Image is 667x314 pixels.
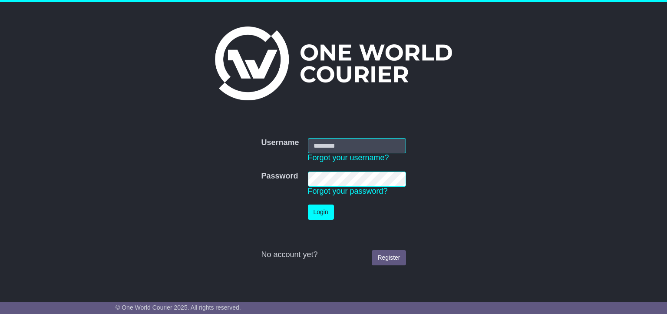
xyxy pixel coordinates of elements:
[372,250,406,265] a: Register
[308,153,389,162] a: Forgot your username?
[215,26,452,100] img: One World
[308,205,334,220] button: Login
[261,250,406,260] div: No account yet?
[308,187,388,195] a: Forgot your password?
[116,304,241,311] span: © One World Courier 2025. All rights reserved.
[261,172,298,181] label: Password
[261,138,299,148] label: Username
